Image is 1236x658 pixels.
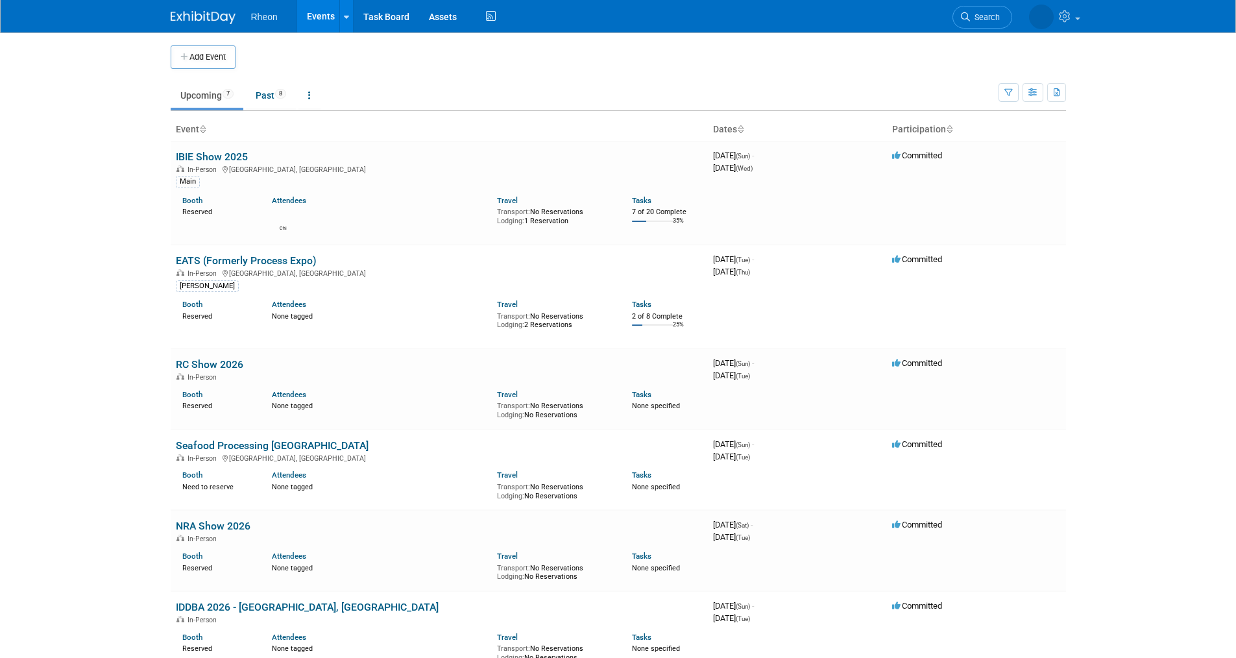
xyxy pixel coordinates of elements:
[946,124,952,134] a: Sort by Participation Type
[176,520,250,532] a: NRA Show 2026
[182,480,253,492] div: Need to reserve
[632,564,680,572] span: None specified
[272,552,306,561] a: Attendees
[188,616,221,624] span: In-Person
[171,119,708,141] th: Event
[275,224,291,232] div: Chi Muir
[632,402,680,410] span: None specified
[752,601,754,611] span: -
[632,633,651,642] a: Tasks
[176,165,184,172] img: In-Person Event
[251,12,278,22] span: Rheon
[171,83,243,108] a: Upcoming7
[751,520,753,530] span: -
[736,615,750,622] span: (Tue)
[736,152,750,160] span: (Sun)
[952,6,1012,29] a: Search
[272,561,487,573] div: None tagged
[713,254,754,264] span: [DATE]
[272,196,306,205] a: Attendees
[176,176,200,188] div: Main
[497,483,530,491] span: Transport:
[887,119,1066,141] th: Participation
[176,269,184,276] img: In-Person Event
[713,371,750,380] span: [DATE]
[171,45,236,69] button: Add Event
[182,552,202,561] a: Booth
[736,372,750,380] span: (Tue)
[736,360,750,367] span: (Sun)
[497,300,518,309] a: Travel
[275,89,286,99] span: 8
[272,399,487,411] div: None tagged
[713,452,750,461] span: [DATE]
[182,399,253,411] div: Reserved
[182,561,253,573] div: Reserved
[632,644,680,653] span: None specified
[176,535,184,541] img: In-Person Event
[497,312,530,321] span: Transport:
[892,254,942,264] span: Committed
[272,390,306,399] a: Attendees
[182,310,253,321] div: Reserved
[892,601,942,611] span: Committed
[497,399,612,419] div: No Reservations No Reservations
[632,552,651,561] a: Tasks
[737,124,744,134] a: Sort by Start Date
[272,642,487,653] div: None tagged
[713,520,753,530] span: [DATE]
[736,256,750,263] span: (Tue)
[752,254,754,264] span: -
[188,535,221,543] span: In-Person
[713,613,750,623] span: [DATE]
[176,164,703,174] div: [GEOGRAPHIC_DATA], [GEOGRAPHIC_DATA]
[276,208,291,224] img: Chi Muir
[736,603,750,610] span: (Sun)
[176,616,184,622] img: In-Person Event
[188,373,221,382] span: In-Person
[182,642,253,653] div: Reserved
[673,217,684,235] td: 35%
[736,165,753,172] span: (Wed)
[176,439,369,452] a: Seafood Processing [GEOGRAPHIC_DATA]
[736,441,750,448] span: (Sun)
[497,492,524,500] span: Lodging:
[497,561,612,581] div: No Reservations No Reservations
[176,280,239,292] div: [PERSON_NAME]
[752,151,754,160] span: -
[272,470,306,480] a: Attendees
[708,119,887,141] th: Dates
[892,358,942,368] span: Committed
[713,358,754,368] span: [DATE]
[497,196,518,205] a: Travel
[497,390,518,399] a: Travel
[497,205,612,225] div: No Reservations 1 Reservation
[188,269,221,278] span: In-Person
[736,534,750,541] span: (Tue)
[171,11,236,24] img: ExhibitDay
[176,254,317,267] a: EATS (Formerly Process Expo)
[199,124,206,134] a: Sort by Event Name
[182,300,202,309] a: Booth
[188,165,221,174] span: In-Person
[632,196,651,205] a: Tasks
[497,633,518,642] a: Travel
[673,321,684,339] td: 25%
[176,452,703,463] div: [GEOGRAPHIC_DATA], [GEOGRAPHIC_DATA]
[497,217,524,225] span: Lodging:
[497,310,612,330] div: No Reservations 2 Reservations
[497,480,612,500] div: No Reservations No Reservations
[497,644,530,653] span: Transport:
[892,151,942,160] span: Committed
[272,300,306,309] a: Attendees
[182,633,202,642] a: Booth
[176,267,703,278] div: [GEOGRAPHIC_DATA], [GEOGRAPHIC_DATA]
[713,267,750,276] span: [DATE]
[497,208,530,216] span: Transport:
[713,163,753,173] span: [DATE]
[632,470,651,480] a: Tasks
[182,205,253,217] div: Reserved
[1029,5,1054,29] img: Chi Muir
[176,151,248,163] a: IBIE Show 2025
[272,633,306,642] a: Attendees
